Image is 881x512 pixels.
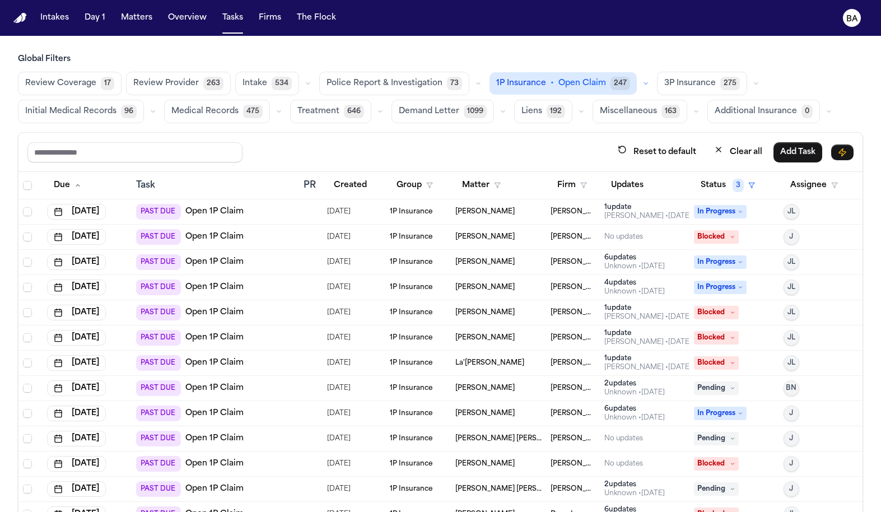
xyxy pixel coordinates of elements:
span: J [789,485,793,494]
a: Open 1P Claim [185,257,244,268]
span: 73 [447,77,462,90]
button: [DATE] [47,305,106,320]
span: Intake [243,78,267,89]
div: No updates [604,434,643,443]
text: BA [846,15,858,23]
button: Tasks [218,8,248,28]
a: Overview [164,8,211,28]
span: PAST DUE [136,204,181,220]
button: J [784,431,799,446]
button: J [784,481,799,497]
span: BN [786,384,796,393]
button: J [784,406,799,421]
button: Firm [551,175,594,196]
span: PAST DUE [136,229,181,245]
button: Assignee [784,175,845,196]
span: Select all [23,181,32,190]
a: Open 1P Claim [185,408,244,419]
button: [DATE] [47,254,106,270]
span: 0 [801,105,813,118]
a: The Flock [292,8,341,28]
span: In Progress [694,205,747,218]
span: 1P Insurance [390,384,432,393]
button: Clear all [707,142,769,162]
span: Lluvia Torres Elizondo Marisol [455,434,542,443]
button: Day 1 [80,8,110,28]
button: JL [784,330,799,346]
div: 1 update [604,304,692,313]
span: Jeff Schwalbach [551,308,595,317]
div: 1 update [604,203,692,212]
span: Blocked [694,306,739,319]
span: Pending [694,432,739,445]
span: Michael Rincon [455,459,515,468]
span: 8/1/2025, 2:37:52 PM [327,406,351,421]
span: 1P Insurance [390,308,432,317]
span: Medical Records [171,106,239,117]
span: Tamer Samuel [455,207,515,216]
span: Blocked [694,356,739,370]
a: Matters [116,8,157,28]
span: 7/28/2025, 9:58:01 AM [327,330,351,346]
button: Review Coverage17 [18,72,122,95]
span: Blocked [694,230,739,244]
span: 1P Insurance [390,359,432,367]
span: 1P Insurance [390,485,432,494]
span: Select row [23,258,32,267]
span: Luzmaria Hurtado [455,232,515,241]
span: 192 [547,105,565,118]
span: 96 [121,105,137,118]
button: [DATE] [47,431,106,446]
div: Last updated by System at 8/13/2025, 5:38:46 PM [604,413,665,422]
span: Review Provider [133,78,199,89]
button: [DATE] [47,456,106,472]
div: 2 update s [604,379,665,388]
button: Due [47,175,88,196]
span: Select row [23,384,32,393]
span: JL [787,308,795,317]
div: 1 update [604,329,692,338]
span: 263 [203,77,223,90]
span: PAST DUE [136,280,181,295]
span: Hecht [551,258,595,267]
div: 4 update s [604,278,665,287]
span: Steele Adams Hosman [551,359,595,367]
span: 646 [344,105,364,118]
span: 1P Insurance [390,283,432,292]
button: JL [784,254,799,270]
button: [DATE] [47,380,106,396]
span: 534 [272,77,292,90]
span: J [789,434,793,443]
span: 1099 [464,105,487,118]
span: 3 [733,179,744,192]
span: 1P Insurance [390,333,432,342]
span: Select row [23,207,32,216]
button: Updates [604,175,650,196]
span: Luis Santana Cabrera (link to Belgica Garcia) [455,485,542,494]
button: Reset to default [611,142,703,162]
a: Open 1P Claim [185,206,244,217]
span: 8/4/2025, 11:58:39 AM [327,380,351,396]
span: Kelly Saetern [455,308,515,317]
a: Open 1P Claim [185,433,244,444]
span: 6/23/2025, 8:16:15 AM [327,254,351,270]
span: Hecht [551,207,595,216]
button: Liens192 [514,100,572,123]
button: [DATE] [47,229,106,245]
span: In Progress [694,255,747,269]
span: PAST DUE [136,305,181,320]
span: In Progress [694,281,747,294]
button: J [784,456,799,472]
span: 7/18/2025, 9:25:38 AM [327,355,351,371]
span: 8/13/2025, 1:18:28 PM [327,481,351,497]
span: 1P Insurance [390,434,432,443]
button: [DATE] [47,355,106,371]
span: JL [787,258,795,267]
button: J [784,229,799,245]
span: Morgan Law Group [551,485,595,494]
span: PAST DUE [136,456,181,472]
span: Select row [23,485,32,494]
div: Last updated by Julie Lopez at 8/6/2025, 10:38:41 AM [604,313,692,322]
span: Manoj Ojha [455,283,515,292]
